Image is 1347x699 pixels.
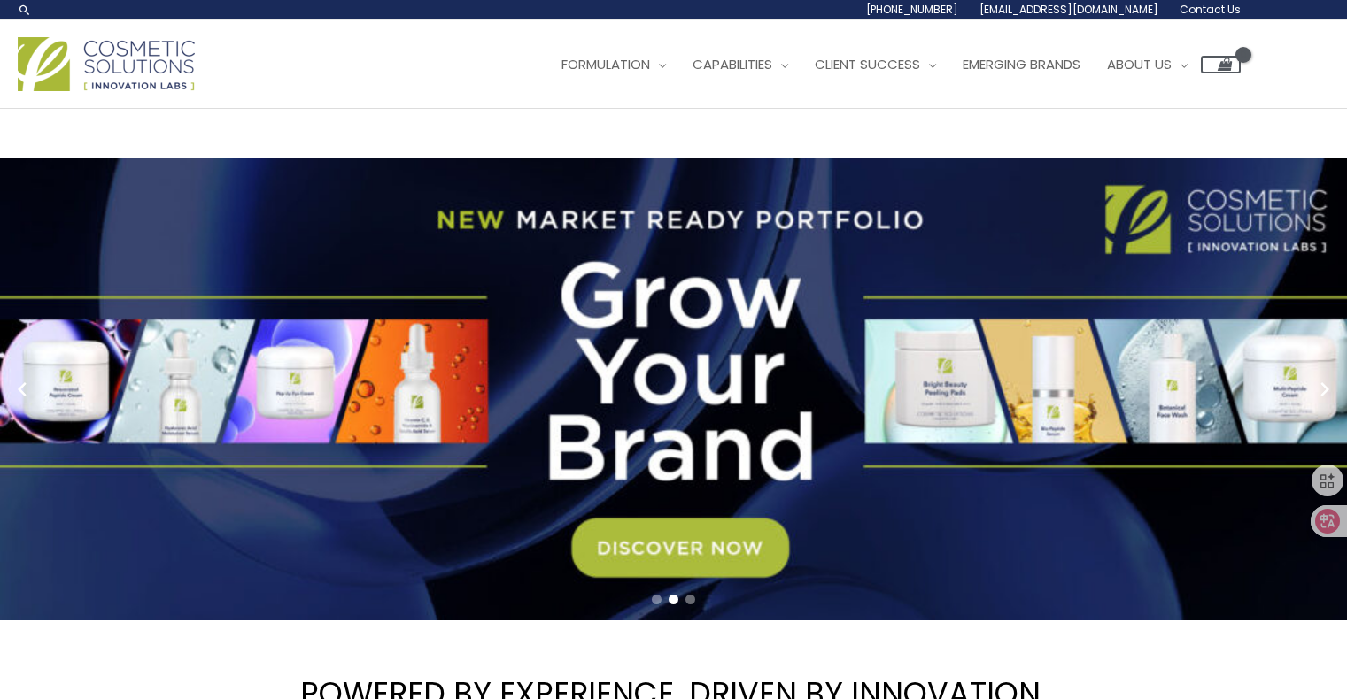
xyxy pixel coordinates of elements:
[979,2,1158,17] span: [EMAIL_ADDRESS][DOMAIN_NAME]
[1094,38,1201,91] a: About Us
[561,55,650,73] span: Formulation
[815,55,920,73] span: Client Success
[652,595,662,604] span: Go to slide 1
[1107,55,1172,73] span: About Us
[18,3,32,17] a: Search icon link
[1312,376,1338,403] button: Next slide
[866,2,958,17] span: [PHONE_NUMBER]
[18,37,195,91] img: Cosmetic Solutions Logo
[548,38,679,91] a: Formulation
[9,376,35,403] button: Previous slide
[1180,2,1241,17] span: Contact Us
[669,595,678,604] span: Go to slide 2
[963,55,1080,73] span: Emerging Brands
[949,38,1094,91] a: Emerging Brands
[685,595,695,604] span: Go to slide 3
[1201,56,1241,73] a: View Shopping Cart, empty
[801,38,949,91] a: Client Success
[535,38,1241,91] nav: Site Navigation
[679,38,801,91] a: Capabilities
[693,55,772,73] span: Capabilities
